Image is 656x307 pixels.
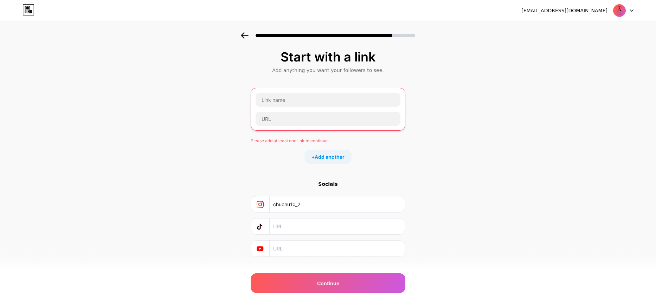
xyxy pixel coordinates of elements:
input: URL [273,241,401,256]
div: [EMAIL_ADDRESS][DOMAIN_NAME] [521,7,607,14]
span: Continue [317,280,339,287]
div: Start with a link [254,50,402,64]
div: Socials [251,181,405,188]
img: alvarezalejandro [613,4,626,17]
div: Add anything you want your followers to see. [254,67,402,74]
div: Please add at least one link to continue [251,138,405,144]
input: Link name [256,93,400,107]
span: Add another [315,153,345,161]
input: URL [256,112,400,126]
input: URL [273,196,401,212]
input: URL [273,218,401,234]
div: + [304,150,352,164]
